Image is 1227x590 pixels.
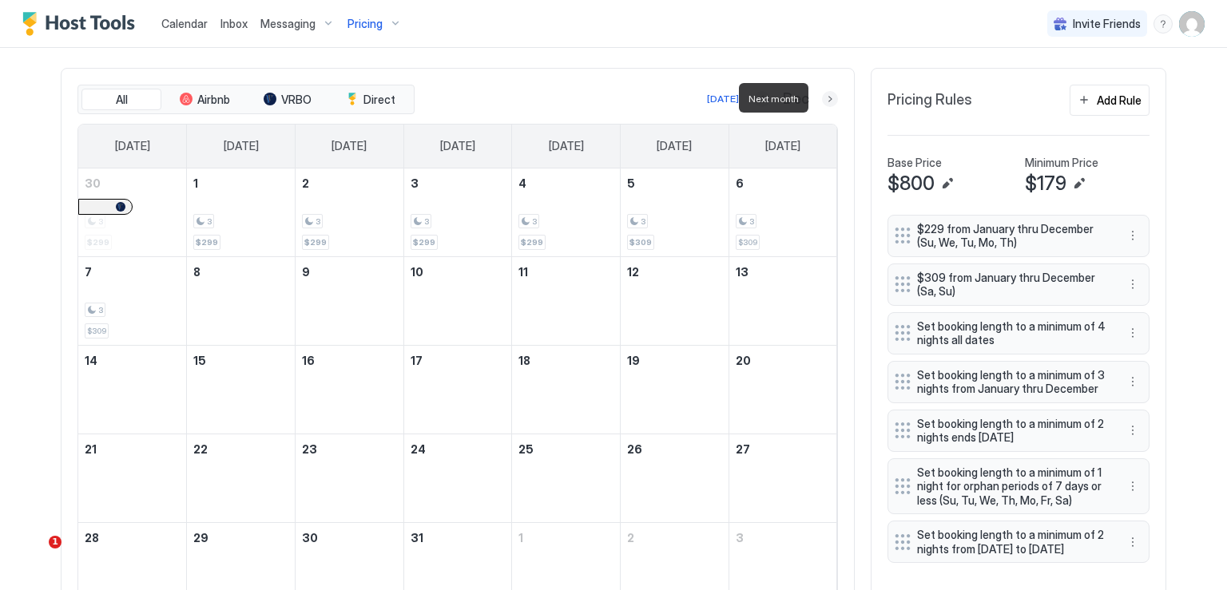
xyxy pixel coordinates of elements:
[533,125,600,168] a: Thursday
[621,256,729,345] td: December 12, 2025
[736,442,750,456] span: 27
[729,346,837,375] a: December 20, 2025
[512,345,621,434] td: December 18, 2025
[518,531,523,544] span: 1
[917,222,1107,250] span: $229 from January thru December (Su, We, Tu, Mo, Th)
[518,265,528,279] span: 11
[193,265,201,279] span: 8
[347,17,383,31] span: Pricing
[404,346,512,375] a: December 17, 2025
[187,346,295,375] a: December 15, 2025
[78,256,187,345] td: December 7, 2025
[1025,156,1098,170] span: Minimum Price
[917,417,1107,445] span: Set booking length to a minimum of 2 nights ends [DATE]
[85,442,97,456] span: 21
[302,176,309,190] span: 2
[729,168,837,198] a: December 6, 2025
[729,257,837,287] a: December 13, 2025
[1123,477,1142,496] div: menu
[512,434,620,464] a: December 25, 2025
[78,168,186,198] a: November 30, 2025
[641,216,645,227] span: 3
[196,237,218,247] span: $299
[404,523,512,552] a: December 31, 2025
[1073,17,1141,31] span: Invite Friends
[1070,85,1150,116] button: Add Rule
[49,536,62,548] span: 1
[518,354,530,367] span: 18
[193,354,206,367] span: 15
[1123,421,1142,440] button: More options
[1123,323,1142,343] div: menu
[621,434,729,464] a: December 26, 2025
[1123,372,1142,391] button: More options
[78,523,186,552] a: December 28, 2025
[707,92,739,106] div: [DATE]
[917,368,1107,396] span: Set booking length to a minimum of 3 nights from January thru December
[296,523,403,552] a: December 30, 2025
[1123,275,1142,294] button: More options
[1123,226,1142,245] div: menu
[77,85,415,115] div: tab-group
[532,216,537,227] span: 3
[296,434,403,464] a: December 23, 2025
[295,256,403,345] td: December 9, 2025
[512,168,620,198] a: December 4, 2025
[621,345,729,434] td: December 19, 2025
[78,434,186,464] a: December 21, 2025
[78,168,187,257] td: November 30, 2025
[512,256,621,345] td: December 11, 2025
[363,93,395,107] span: Direct
[627,442,642,456] span: 26
[115,139,150,153] span: [DATE]
[629,237,652,247] span: $309
[161,15,208,32] a: Calendar
[729,434,837,464] a: December 27, 2025
[78,257,186,287] a: December 7, 2025
[85,265,92,279] span: 7
[404,434,512,464] a: December 24, 2025
[411,265,423,279] span: 10
[749,93,799,105] span: Next month
[193,442,208,456] span: 22
[207,216,212,227] span: 3
[403,345,512,434] td: December 17, 2025
[187,257,295,287] a: December 8, 2025
[87,326,106,336] span: $309
[917,271,1107,299] span: $309 from January thru December (Sa, Su)
[187,256,296,345] td: December 8, 2025
[887,91,972,109] span: Pricing Rules
[1123,421,1142,440] div: menu
[917,528,1107,556] span: Set booking length to a minimum of 2 nights from [DATE] to [DATE]
[98,305,103,315] span: 3
[22,12,142,36] a: Host Tools Logo
[296,168,403,198] a: December 2, 2025
[705,89,741,109] button: [DATE]
[81,89,161,111] button: All
[822,91,838,107] button: Next month
[521,237,543,247] span: $299
[187,434,296,522] td: December 22, 2025
[296,346,403,375] a: December 16, 2025
[736,176,744,190] span: 6
[165,89,244,111] button: Airbnb
[404,257,512,287] a: December 10, 2025
[621,434,729,522] td: December 26, 2025
[518,442,534,456] span: 25
[1123,275,1142,294] div: menu
[729,345,837,434] td: December 20, 2025
[621,346,729,375] a: December 19, 2025
[627,531,634,544] span: 2
[1123,323,1142,343] button: More options
[85,176,101,190] span: 30
[404,168,512,198] a: December 3, 2025
[331,89,411,111] button: Direct
[627,265,639,279] span: 12
[627,354,640,367] span: 19
[1179,11,1205,37] div: User profile
[512,346,620,375] a: December 18, 2025
[549,139,584,153] span: [DATE]
[512,434,621,522] td: December 25, 2025
[736,354,751,367] span: 20
[749,125,816,168] a: Saturday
